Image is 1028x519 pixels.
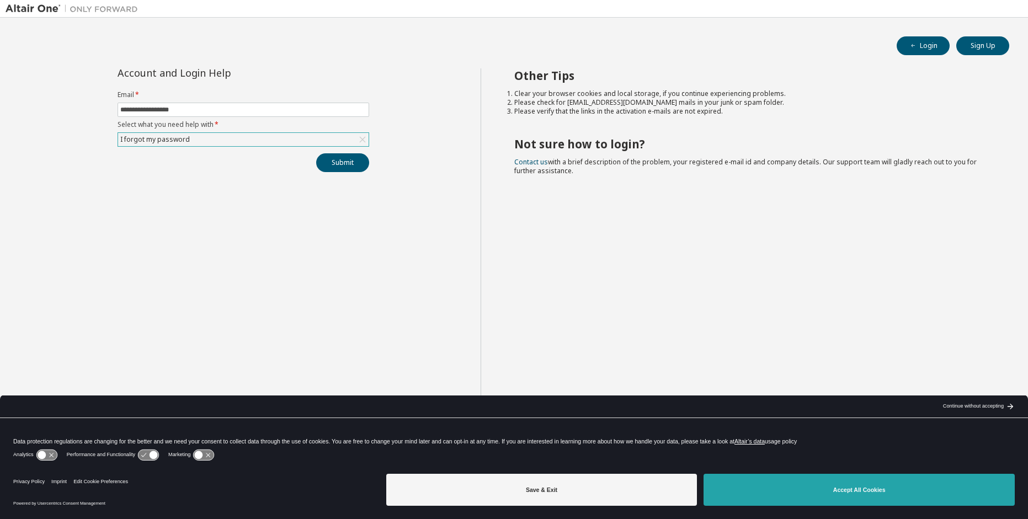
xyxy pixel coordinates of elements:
[514,137,989,151] h2: Not sure how to login?
[514,89,989,98] li: Clear your browser cookies and local storage, if you continue experiencing problems.
[118,68,319,77] div: Account and Login Help
[6,3,143,14] img: Altair One
[118,133,369,146] div: I forgot my password
[956,36,1009,55] button: Sign Up
[514,157,548,167] a: Contact us
[118,90,369,99] label: Email
[897,36,950,55] button: Login
[514,107,989,116] li: Please verify that the links in the activation e-mails are not expired.
[119,133,191,146] div: I forgot my password
[514,98,989,107] li: Please check for [EMAIL_ADDRESS][DOMAIN_NAME] mails in your junk or spam folder.
[514,68,989,83] h2: Other Tips
[118,120,369,129] label: Select what you need help with
[316,153,369,172] button: Submit
[514,157,977,175] span: with a brief description of the problem, your registered e-mail id and company details. Our suppo...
